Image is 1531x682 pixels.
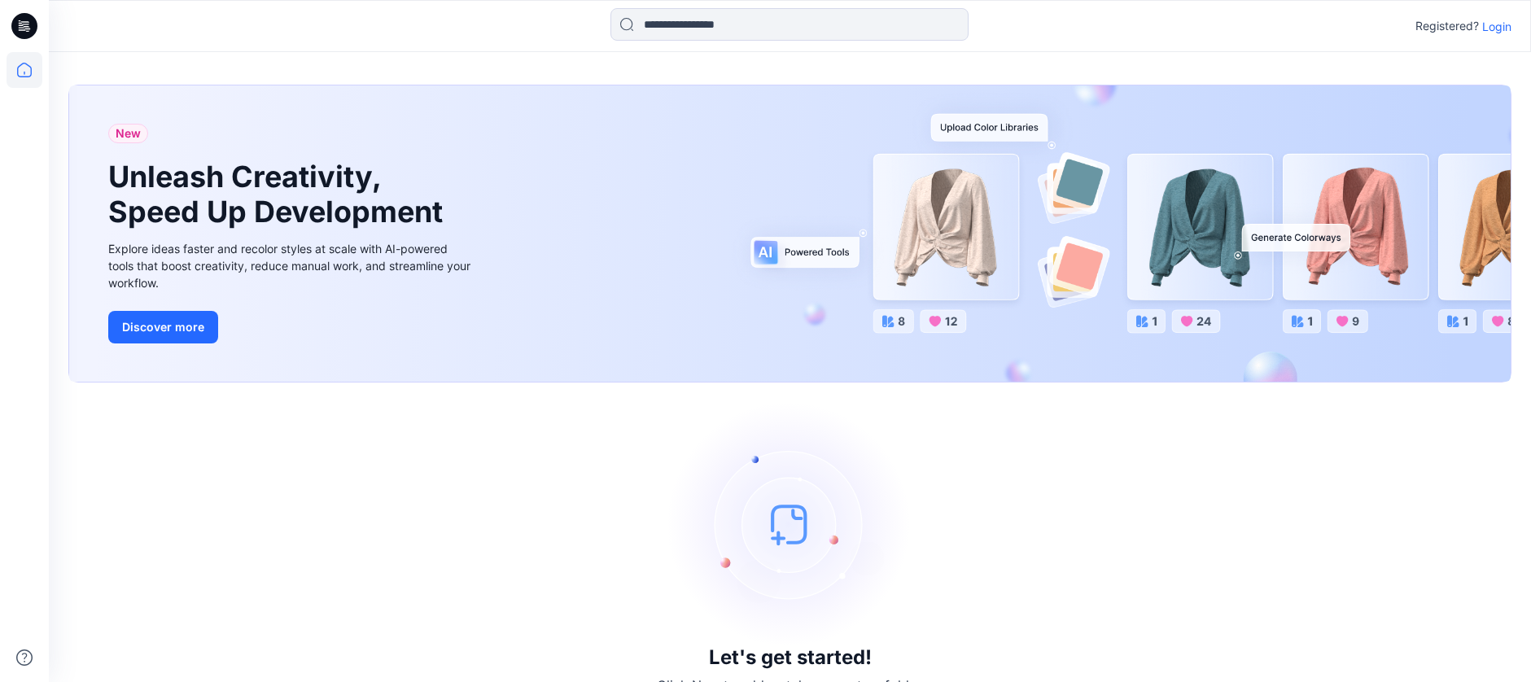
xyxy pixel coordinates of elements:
h1: Unleash Creativity, Speed Up Development [108,160,450,230]
p: Registered? [1415,16,1479,36]
img: empty-state-image.svg [668,402,912,646]
div: Explore ideas faster and recolor styles at scale with AI-powered tools that boost creativity, red... [108,240,475,291]
h3: Let's get started! [709,646,872,669]
button: Discover more [108,311,218,343]
span: New [116,124,141,143]
a: Discover more [108,311,475,343]
p: Login [1482,18,1511,35]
